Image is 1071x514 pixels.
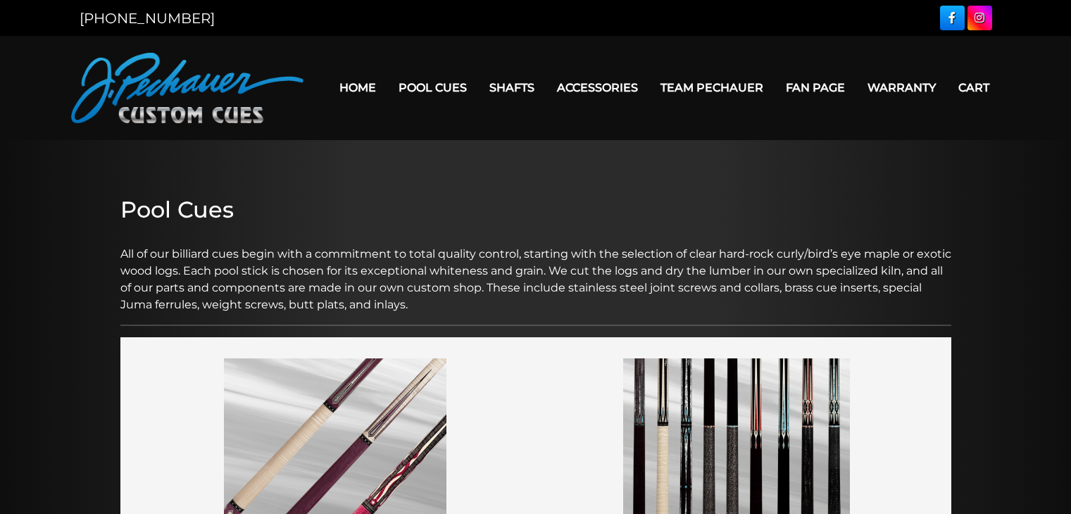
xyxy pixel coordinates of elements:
[328,70,387,106] a: Home
[478,70,546,106] a: Shafts
[80,10,215,27] a: [PHONE_NUMBER]
[546,70,649,106] a: Accessories
[120,196,951,223] h2: Pool Cues
[71,53,303,123] img: Pechauer Custom Cues
[387,70,478,106] a: Pool Cues
[856,70,947,106] a: Warranty
[947,70,1001,106] a: Cart
[120,229,951,313] p: All of our billiard cues begin with a commitment to total quality control, starting with the sele...
[775,70,856,106] a: Fan Page
[649,70,775,106] a: Team Pechauer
